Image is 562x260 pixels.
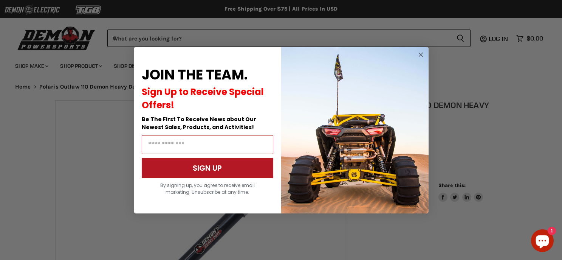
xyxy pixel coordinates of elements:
[281,47,429,213] img: a9095488-b6e7-41ba-879d-588abfab540b.jpeg
[529,229,556,254] inbox-online-store-chat: Shopify online store chat
[142,158,273,178] button: SIGN UP
[416,50,426,59] button: Close dialog
[142,135,273,154] input: Email Address
[142,65,248,84] span: JOIN THE TEAM.
[160,182,255,195] span: By signing up, you agree to receive email marketing. Unsubscribe at any time.
[142,115,256,131] span: Be The First To Receive News about Our Newest Sales, Products, and Activities!
[142,86,264,111] span: Sign Up to Receive Special Offers!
